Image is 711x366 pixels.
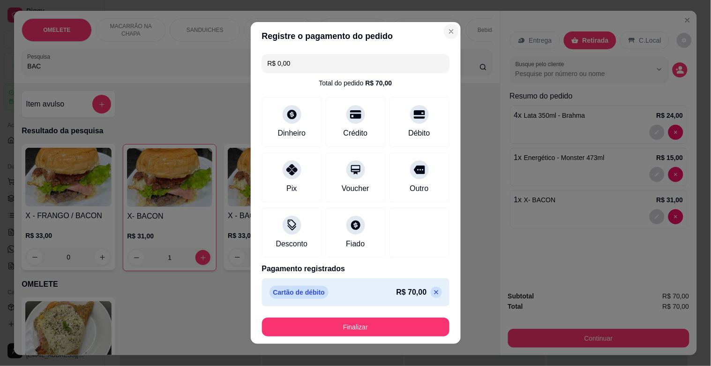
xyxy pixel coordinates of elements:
[319,78,392,88] div: Total do pedido
[269,286,329,299] p: Cartão de débito
[268,54,444,73] input: Ex.: hambúrguer de cordeiro
[397,287,427,298] p: R$ 70,00
[342,183,369,194] div: Voucher
[276,238,308,250] div: Desconto
[410,183,428,194] div: Outro
[262,263,449,274] p: Pagamento registrados
[262,318,449,336] button: Finalizar
[251,22,461,50] header: Registre o pagamento do pedido
[344,128,368,139] div: Crédito
[408,128,430,139] div: Débito
[346,238,365,250] div: Fiado
[286,183,297,194] div: Pix
[278,128,306,139] div: Dinheiro
[444,24,459,39] button: Close
[366,78,392,88] div: R$ 70,00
